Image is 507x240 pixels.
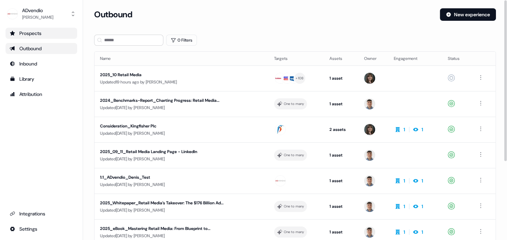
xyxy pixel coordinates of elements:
img: Michaela [364,124,375,135]
div: 1 asset [329,177,353,184]
div: 1 [403,126,405,133]
div: One to many [284,152,304,158]
div: Settings [10,225,73,232]
div: One to many [284,101,304,107]
div: Updated 19 hours ago by [PERSON_NAME] [100,79,263,86]
div: Consideration_Kingfisher Plc [100,123,227,130]
div: 2025_eBook_Mastering Retail Media: From Blueprint to Maximum ROI - The Complete Guide [100,225,227,232]
img: Denis [364,226,375,238]
div: One to many [284,203,304,210]
div: One to many [284,229,304,235]
a: Go to prospects [6,28,77,39]
div: 1 asset [329,100,353,107]
div: 2 assets [329,126,353,133]
div: [PERSON_NAME] [22,14,53,21]
div: 1 [421,126,423,133]
div: Updated [DATE] by [PERSON_NAME] [100,232,263,239]
div: Updated [DATE] by [PERSON_NAME] [100,181,263,188]
div: 2025_10 Retail Media [100,71,227,78]
th: Status [442,52,471,65]
a: Go to outbound experience [6,43,77,54]
a: Go to integrations [6,223,77,234]
a: Go to attribution [6,89,77,100]
h3: Outbound [94,9,132,20]
div: 1 [421,229,423,235]
div: 2025_Whitepaper_Retail Media’s Takeover: The $176 Billion Ad Revolution Brands Can’t Ignore [100,199,227,206]
th: Name [94,52,269,65]
img: Denis [364,150,375,161]
img: Denis [364,201,375,212]
a: Go to templates [6,73,77,85]
div: 1 asset [329,229,353,235]
div: + 108 [296,75,304,81]
div: Attribution [10,91,73,98]
a: Go to Inbound [6,58,77,69]
div: 1 [403,229,405,235]
th: Engagement [388,52,442,65]
button: ADvendio[PERSON_NAME] [6,6,77,22]
div: 1 [403,177,405,184]
div: 1 asset [329,75,353,82]
div: Prospects [10,30,73,37]
th: Owner [359,52,388,65]
div: 1 asset [329,152,353,159]
div: ADvendio [22,7,53,14]
th: Targets [269,52,324,65]
div: Updated [DATE] by [PERSON_NAME] [100,130,263,137]
div: 1 [421,177,423,184]
div: Updated [DATE] by [PERSON_NAME] [100,104,263,111]
div: Inbound [10,60,73,67]
div: 1 [403,203,405,210]
div: Outbound [10,45,73,52]
div: 1 asset [329,203,353,210]
img: Denis [364,175,375,186]
button: 0 Filters [166,35,197,46]
div: Integrations [10,210,73,217]
div: Library [10,75,73,82]
div: 2024_Benchmarks-Report_Charting Progress: Retail Media Benchmark Insights for Retailers [100,97,227,104]
button: New experience [440,8,496,21]
th: Assets [324,52,359,65]
div: 1:1_ADvendio_Denis_Test [100,174,227,181]
a: Go to integrations [6,208,77,219]
div: Updated [DATE] by [PERSON_NAME] [100,207,263,214]
img: Michaela [364,73,375,84]
div: 1 [421,203,423,210]
img: Denis [364,98,375,109]
div: 2025_09_11_Retail Media Landing Page - LinkedIn [100,148,227,155]
div: Updated [DATE] by [PERSON_NAME] [100,155,263,162]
